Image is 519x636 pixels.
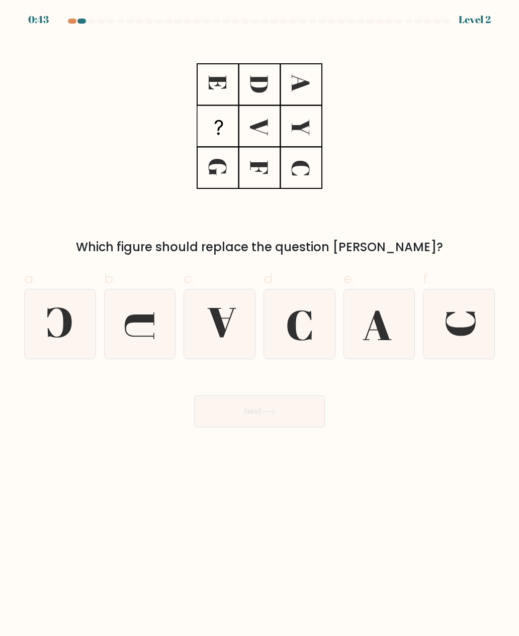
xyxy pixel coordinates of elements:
span: d. [264,269,276,288]
span: a. [24,269,36,288]
div: Which figure should replace the question [PERSON_NAME]? [30,238,489,256]
span: f. [423,269,430,288]
span: c. [184,269,195,288]
button: Next [194,395,325,428]
div: Level 2 [459,12,491,27]
span: b. [104,269,116,288]
span: e. [343,269,355,288]
div: 0:43 [28,12,49,27]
